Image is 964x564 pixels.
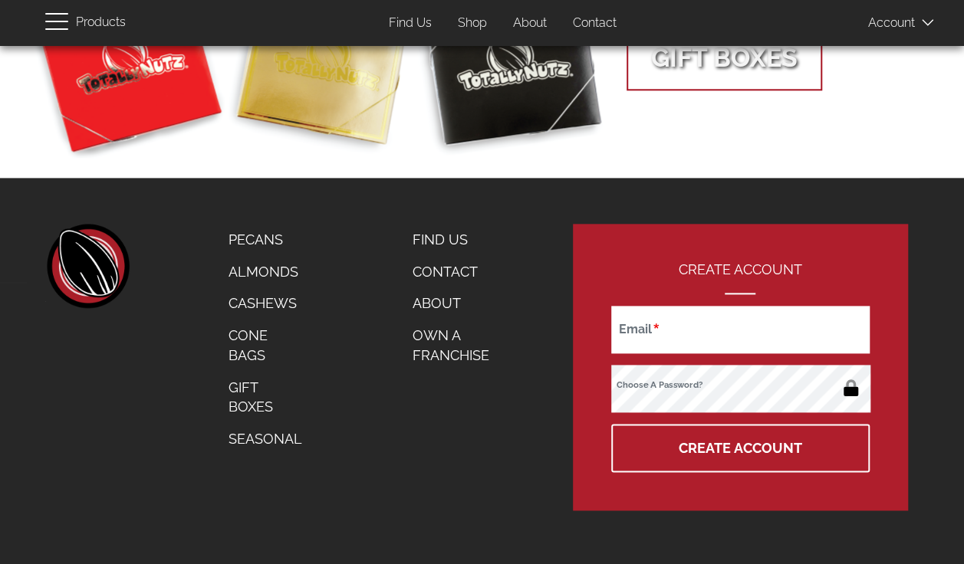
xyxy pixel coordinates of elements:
[611,424,869,472] button: Create Account
[217,423,314,455] a: Seasonal
[377,8,443,38] a: Find Us
[76,11,126,34] span: Products
[627,26,822,90] span: Gift Boxes
[45,224,130,308] a: home
[401,224,525,256] a: Find Us
[401,287,525,320] a: About
[217,287,314,320] a: Cashews
[611,306,869,353] input: Email
[611,262,869,294] h2: Create Account
[217,256,314,288] a: Almonds
[401,256,525,288] a: Contact
[217,224,314,256] a: Pecans
[217,320,314,371] a: Cone Bags
[502,8,558,38] a: About
[401,320,525,371] a: Own a Franchise
[446,8,498,38] a: Shop
[561,8,628,38] a: Contact
[217,372,314,423] a: Gift Boxes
